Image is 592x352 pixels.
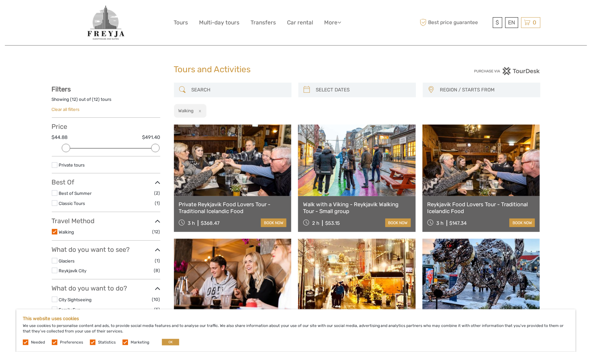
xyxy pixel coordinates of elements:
[155,257,160,264] span: (1)
[155,199,160,207] span: (1)
[16,309,576,352] div: We use cookies to personalise content and ads, to provide social media features and to analyse ou...
[152,228,160,236] span: (12)
[179,201,287,214] a: Private Reykjavik Food Lovers Tour - Traditional Icelandic Food
[303,201,411,214] a: Walk with a Viking - Reykjavik Walking Tour - Small group
[142,134,160,141] label: $491.40
[52,217,160,225] h3: Travel Method
[437,220,444,226] span: 3 h
[188,220,195,226] span: 3 h
[162,339,179,345] button: OK
[59,268,87,273] a: Reykjavík City
[178,108,194,113] h2: Walking
[152,296,160,303] span: (10)
[154,306,160,313] span: (5)
[287,18,313,27] a: Car rental
[52,85,71,93] strong: Filters
[450,220,467,226] div: $147.34
[72,96,77,102] label: 12
[59,307,81,312] a: Family Fun
[201,220,220,226] div: $368.47
[59,297,92,302] a: City Sightseeing
[312,220,319,226] span: 2 h
[510,219,535,227] a: book now
[325,18,341,27] a: More
[59,191,92,196] a: Best of Summer
[532,19,538,26] span: 0
[437,85,537,95] button: REGION / STARTS FROM
[59,258,75,264] a: Glaciers
[52,134,68,141] label: $44.88
[52,178,160,186] h3: Best Of
[261,219,286,227] a: book now
[251,18,276,27] a: Transfers
[427,201,535,214] a: Reykjavik Food Lovers Tour - Traditional Icelandic Food
[154,267,160,274] span: (8)
[59,201,85,206] a: Classic Tours
[418,17,491,28] span: Best price guarantee
[23,316,569,321] h5: This website uses cookies
[52,123,160,130] h3: Price
[195,107,203,114] button: x
[98,340,116,345] label: Statistics
[174,18,188,27] a: Tours
[9,11,74,17] p: We're away right now. Please check back later!
[174,64,418,75] h1: Tours and Activities
[325,220,340,226] div: $53.15
[59,229,74,235] a: Walking
[86,5,125,40] img: General Info:
[189,84,288,96] input: SEARCH
[199,18,240,27] a: Multi-day tours
[505,17,518,28] div: EN
[496,19,499,26] span: $
[313,84,413,96] input: SELECT DATES
[60,340,83,345] label: Preferences
[94,96,98,102] label: 12
[154,189,160,197] span: (2)
[31,340,45,345] label: Needed
[52,284,160,292] h3: What do you want to do?
[52,246,160,253] h3: What do you want to see?
[474,67,540,75] img: PurchaseViaTourDesk.png
[52,96,160,106] div: Showing ( ) out of ( ) tours
[52,107,80,112] a: Clear all filters
[131,340,149,345] label: Marketing
[75,10,83,18] button: Open LiveChat chat widget
[59,162,85,168] a: Private tours
[385,219,411,227] a: book now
